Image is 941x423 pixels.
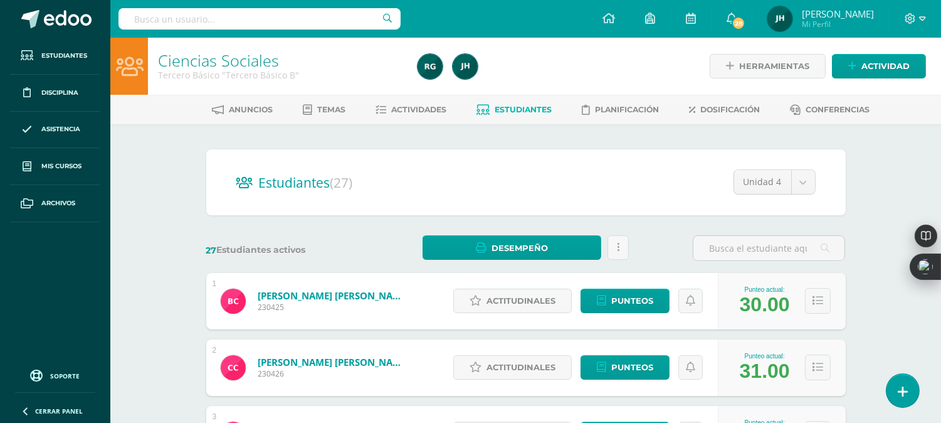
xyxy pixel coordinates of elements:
[258,356,408,368] a: [PERSON_NAME] [PERSON_NAME]
[790,100,870,120] a: Conferencias
[581,289,670,313] a: Punteos
[740,353,790,360] div: Punteo actual:
[51,372,80,380] span: Soporte
[391,105,446,114] span: Actividades
[453,289,572,313] a: Actitudinales
[376,100,446,120] a: Actividades
[158,51,402,69] h1: Ciencias Sociales
[806,105,870,114] span: Conferencias
[259,174,353,191] span: Estudiantes
[740,360,790,383] div: 31.00
[767,6,792,31] img: 8f6081552c2c2e82198f93275e96240a.png
[740,286,790,293] div: Punteo actual:
[10,185,100,222] a: Archivos
[700,105,760,114] span: Dosificación
[212,100,273,120] a: Anuncios
[734,170,815,194] a: Unidad 4
[611,289,653,313] span: Punteos
[41,88,78,98] span: Disciplina
[732,16,745,30] span: 28
[317,105,345,114] span: Temas
[41,161,81,171] span: Mis cursos
[10,75,100,112] a: Disciplina
[206,244,359,256] label: Estudiantes activos
[611,356,653,379] span: Punteos
[221,289,246,314] img: c6e0edb2c99b4409b9ea4cdab2eab305.png
[595,105,659,114] span: Planificación
[330,174,353,191] span: (27)
[492,237,548,260] span: Desempeño
[303,100,345,120] a: Temas
[158,69,402,81] div: Tercero Básico 'Tercero Básico B'
[258,289,408,302] a: [PERSON_NAME] [PERSON_NAME]
[10,148,100,185] a: Mis cursos
[158,50,279,71] a: Ciencias Sociales
[476,100,552,120] a: Estudiantes
[740,293,790,316] div: 30.00
[213,279,217,288] div: 1
[582,100,659,120] a: Planificación
[41,198,75,208] span: Archivos
[229,105,273,114] span: Anuncios
[486,289,555,313] span: Actitudinales
[118,8,401,29] input: Busca un usuario...
[213,346,217,355] div: 2
[495,105,552,114] span: Estudiantes
[418,54,443,79] img: e044b199acd34bf570a575bac584e1d1.png
[35,407,83,415] span: Cerrar panel
[486,356,555,379] span: Actitudinales
[10,112,100,149] a: Asistencia
[739,55,809,78] span: Herramientas
[206,245,217,256] span: 27
[15,367,95,383] a: Soporte
[10,38,100,75] a: Estudiantes
[221,355,246,380] img: feee9f345d78f7bd79cb3d5fd343f599.png
[41,124,80,134] span: Asistencia
[802,8,874,20] span: [PERSON_NAME]
[258,302,408,313] span: 230425
[213,412,217,421] div: 3
[41,51,87,61] span: Estudiantes
[581,355,670,380] a: Punteos
[689,100,760,120] a: Dosificación
[710,54,826,78] a: Herramientas
[453,54,478,79] img: 8f6081552c2c2e82198f93275e96240a.png
[832,54,926,78] a: Actividad
[258,368,408,379] span: 230426
[453,355,572,380] a: Actitudinales
[861,55,910,78] span: Actividad
[693,236,844,260] input: Busca el estudiante aquí...
[744,170,782,194] span: Unidad 4
[423,235,601,260] a: Desempeño
[802,19,874,29] span: Mi Perfil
